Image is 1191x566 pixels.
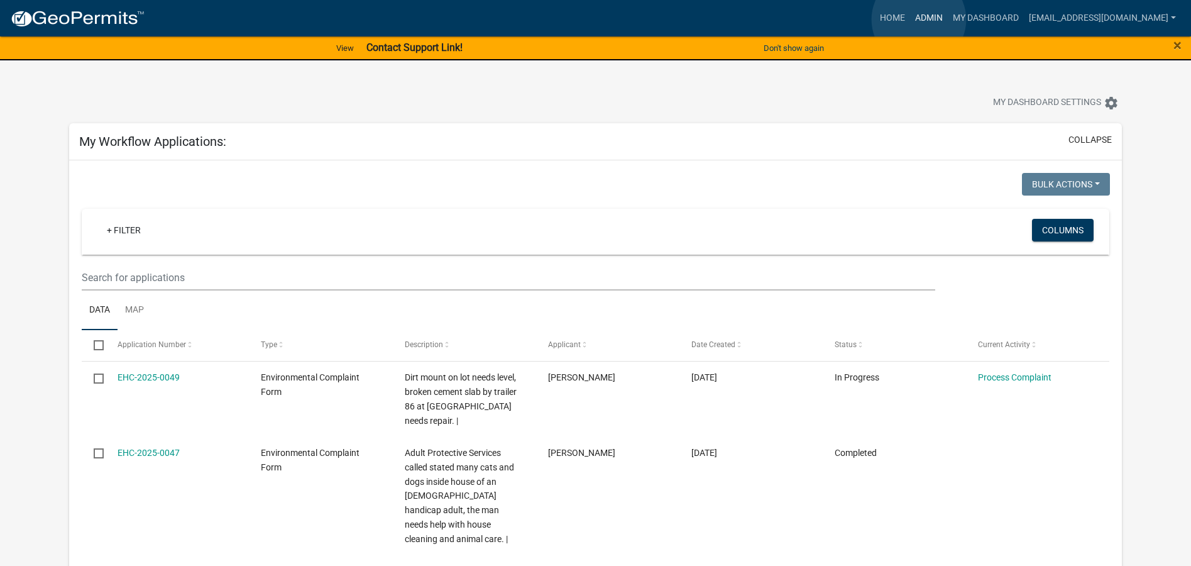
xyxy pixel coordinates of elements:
[1173,38,1182,53] button: Close
[548,340,581,349] span: Applicant
[1022,173,1110,196] button: Bulk Actions
[97,219,151,241] a: + Filter
[978,340,1030,349] span: Current Activity
[118,291,151,331] a: Map
[823,330,966,360] datatable-header-cell: Status
[82,330,106,360] datatable-header-cell: Select
[691,340,735,349] span: Date Created
[405,372,517,425] span: Dirt mount on lot needs level, broken cement slab by trailer 86 at Bon Air Trailer Park needs rep...
[405,448,514,544] span: Adult Protective Services called stated many cats and dogs inside house of an 72 years old handic...
[118,448,180,458] a: EHC-2025-0047
[835,340,857,349] span: Status
[118,340,186,349] span: Application Number
[79,134,226,149] h5: My Workflow Applications:
[1173,36,1182,54] span: ×
[691,448,717,458] span: 09/16/2025
[978,372,1051,382] a: Process Complaint
[366,42,463,53] strong: Contact Support Link!
[1104,96,1119,111] i: settings
[835,372,879,382] span: In Progress
[910,6,948,30] a: Admin
[966,330,1109,360] datatable-header-cell: Current Activity
[1024,6,1181,30] a: [EMAIL_ADDRESS][DOMAIN_NAME]
[261,448,359,472] span: Environmental Complaint Form
[993,96,1101,111] span: My Dashboard Settings
[759,38,829,58] button: Don't show again
[249,330,392,360] datatable-header-cell: Type
[548,448,615,458] span: Yen Dang
[392,330,535,360] datatable-header-cell: Description
[548,372,615,382] span: Yen Dang
[405,340,443,349] span: Description
[261,340,277,349] span: Type
[535,330,679,360] datatable-header-cell: Applicant
[106,330,249,360] datatable-header-cell: Application Number
[1032,219,1094,241] button: Columns
[261,372,359,397] span: Environmental Complaint Form
[331,38,359,58] a: View
[118,372,180,382] a: EHC-2025-0049
[875,6,910,30] a: Home
[948,6,1024,30] a: My Dashboard
[1068,133,1112,147] button: collapse
[835,448,877,458] span: Completed
[82,265,935,291] input: Search for applications
[983,91,1129,115] button: My Dashboard Settingssettings
[679,330,823,360] datatable-header-cell: Date Created
[691,372,717,382] span: 09/18/2025
[82,291,118,331] a: Data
